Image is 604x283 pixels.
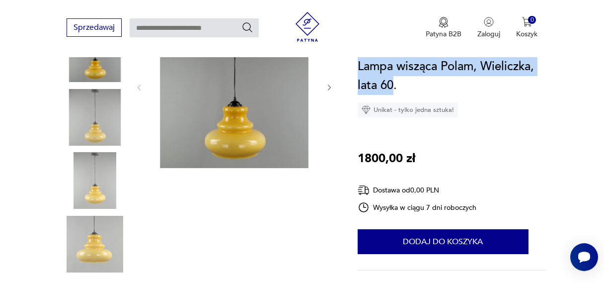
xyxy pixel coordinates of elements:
img: Ikona medalu [439,17,449,28]
p: Koszyk [516,29,537,39]
div: Dostawa od 0,00 PLN [358,184,477,196]
button: Sprzedawaj [67,18,122,37]
img: Ikonka użytkownika [484,17,494,27]
button: Patyna B2B [426,17,461,39]
p: Zaloguj [477,29,500,39]
div: 0 [528,16,536,24]
button: Szukaj [241,21,253,33]
img: Ikona koszyka [522,17,532,27]
img: Zdjęcie produktu Lampa wisząca Polam, Wieliczka, lata 60. [67,152,123,209]
button: Zaloguj [477,17,500,39]
div: Unikat - tylko jedna sztuka! [358,102,458,117]
a: Ikona medaluPatyna B2B [426,17,461,39]
iframe: Smartsupp widget button [570,243,598,271]
button: 0Koszyk [516,17,537,39]
img: Zdjęcie produktu Lampa wisząca Polam, Wieliczka, lata 60. [153,5,315,168]
p: Patyna B2B [426,29,461,39]
button: Dodaj do koszyka [358,229,528,254]
img: Zdjęcie produktu Lampa wisząca Polam, Wieliczka, lata 60. [67,89,123,146]
a: Sprzedawaj [67,25,122,32]
h1: Lampa wisząca Polam, Wieliczka, lata 60. [358,57,546,95]
img: Zdjęcie produktu Lampa wisząca Polam, Wieliczka, lata 60. [67,216,123,273]
img: Ikona dostawy [358,184,370,196]
p: 1800,00 zł [358,149,415,168]
img: Patyna - sklep z meblami i dekoracjami vintage [293,12,322,42]
img: Ikona diamentu [362,105,371,114]
div: Wysyłka w ciągu 7 dni roboczych [358,201,477,213]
